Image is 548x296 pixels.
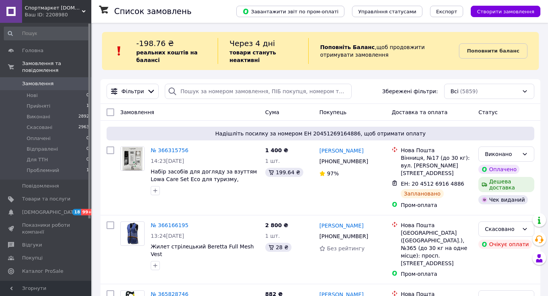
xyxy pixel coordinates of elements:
span: Товари та послуги [22,196,70,202]
span: Покупці [22,255,43,261]
div: Заплановано [401,189,444,198]
span: 2892 [78,113,89,120]
img: Фото товару [121,147,144,170]
span: 99+ [81,209,94,215]
span: Доставка та оплата [392,109,448,115]
a: Фото товару [120,221,145,246]
a: Набір засобів для догляду за взуттям Lowa Care Set Eco для туризму, полювання, риболовлі [151,169,257,190]
div: Чек виданий [478,195,528,204]
span: 0 [86,135,89,142]
span: [DEMOGRAPHIC_DATA] [22,209,78,216]
span: Створити замовлення [477,9,534,14]
a: Фото товару [120,146,145,171]
span: Прийняті [27,103,50,110]
div: Очікує оплати [478,240,532,249]
div: Пром-оплата [401,270,472,278]
input: Пошук [4,27,90,40]
div: , щоб продовжити отримувати замовлення [308,38,459,64]
a: № 366315756 [151,147,188,153]
span: Відправлені [27,146,58,153]
span: 2963 [78,124,89,131]
b: Поповнити баланс [467,48,519,54]
span: -198.76 ₴ [136,39,174,48]
b: товари стануть неактивні [229,49,276,63]
span: Виконані [27,113,50,120]
input: Пошук за номером замовлення, ПІБ покупця, номером телефону, Email, номером накладної [165,84,352,99]
span: Головна [22,47,43,54]
span: Через 4 дні [229,39,275,48]
span: ЕН: 20 4512 6916 4886 [401,181,464,187]
div: Скасовано [485,225,519,233]
span: 0 [86,146,89,153]
div: Ваш ID: 2208980 [25,11,91,18]
div: Нова Пошта [401,146,472,154]
button: Управління статусами [352,6,422,17]
b: Поповніть Баланс [320,44,375,50]
span: 1 400 ₴ [265,147,288,153]
div: [GEOGRAPHIC_DATA] ([GEOGRAPHIC_DATA].), №365 (до 30 кг на одне місце): просп. [STREET_ADDRESS] [401,229,472,267]
span: Збережені фільтри: [382,88,438,95]
span: [PHONE_NUMBER] [319,233,368,239]
a: [PERSON_NAME] [319,222,363,229]
span: 1 [86,167,89,174]
span: Експорт [436,9,457,14]
span: 0 [86,92,89,99]
span: (5859) [460,88,478,94]
span: Статус [478,109,498,115]
div: 28 ₴ [265,243,292,252]
span: Замовлення [22,80,54,87]
div: Оплачено [478,165,519,174]
span: Оплачені [27,135,51,142]
span: Каталог ProSale [22,268,63,275]
span: Замовлення та повідомлення [22,60,91,74]
img: :exclamation: [113,45,125,57]
span: 2 800 ₴ [265,222,288,228]
span: Спортмаркет Skaut.in.ua [25,5,82,11]
span: Всі [451,88,459,95]
div: 199.64 ₴ [265,168,303,177]
div: Виконано [485,150,519,158]
span: Замовлення [120,109,154,115]
span: Завантажити звіт по пром-оплаті [242,8,338,15]
span: 0 [86,156,89,163]
div: Пром-оплата [401,201,472,209]
span: Управління статусами [358,9,416,14]
span: 1 шт. [265,233,280,239]
div: Нова Пошта [401,221,472,229]
span: Показники роботи компанії [22,222,70,236]
span: 18 [72,209,81,215]
a: № 366166195 [151,222,188,228]
div: Вінниця, №17 (до 30 кг): вул. [PERSON_NAME][STREET_ADDRESS] [401,154,472,177]
button: Завантажити звіт по пром-оплаті [236,6,344,17]
a: Жилет стрілецький Beretta Full Mesh Vest [151,243,254,257]
span: Нові [27,92,38,99]
span: 1 [86,103,89,110]
span: 1 шт. [265,158,280,164]
span: 14:23[DATE] [151,158,184,164]
span: Відгуки [22,242,42,248]
span: Скасовані [27,124,53,131]
span: Проблемний [27,167,59,174]
span: Повідомлення [22,183,59,189]
span: Cума [265,109,279,115]
button: Експорт [430,6,464,17]
img: Фото товару [123,222,142,245]
span: [PHONE_NUMBER] [319,158,368,164]
span: 13:24[DATE] [151,233,184,239]
a: [PERSON_NAME] [319,147,363,154]
span: Для ТТН [27,156,48,163]
span: Покупець [319,109,346,115]
div: Дешева доставка [478,177,534,192]
a: Поповнити баланс [459,43,527,59]
span: 97% [327,170,339,177]
h1: Список замовлень [114,7,191,16]
b: реальних коштів на балансі [136,49,198,63]
a: Створити замовлення [463,8,540,14]
span: Надішліть посилку за номером ЕН 20451269164886, щоб отримати оплату [110,130,531,137]
span: Фільтри [121,88,144,95]
span: Без рейтингу [327,245,365,251]
button: Створити замовлення [471,6,540,17]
